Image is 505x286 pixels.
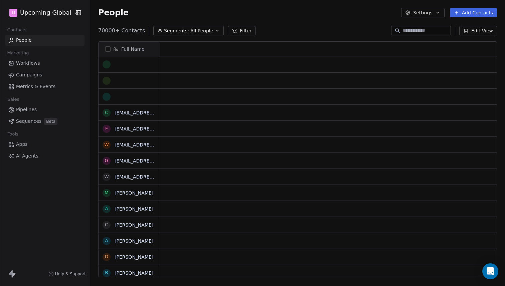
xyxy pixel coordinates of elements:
[99,42,160,56] div: Full Name
[115,206,153,212] a: [PERSON_NAME]
[459,26,497,35] button: Edit View
[5,151,85,162] a: AI Agents
[115,142,196,148] a: [EMAIL_ADDRESS][DOMAIN_NAME]
[16,106,37,113] span: Pipelines
[105,189,109,196] div: M
[16,118,41,125] span: Sequences
[5,116,85,127] a: SequencesBeta
[5,104,85,115] a: Pipelines
[105,269,108,276] div: B
[228,26,256,35] button: Filter
[104,173,109,180] div: w
[99,56,160,277] div: grid
[105,109,108,116] div: c
[8,7,71,18] button: UUpcoming Global
[115,158,196,164] a: [EMAIL_ADDRESS][DOMAIN_NAME]
[164,27,189,34] span: Segments:
[450,8,497,17] button: Add Contacts
[16,60,40,67] span: Workflows
[20,8,71,17] span: Upcoming Global
[115,222,153,228] a: [PERSON_NAME]
[121,46,145,52] span: Full Name
[115,190,153,196] a: [PERSON_NAME]
[105,125,108,132] div: f
[105,253,109,260] div: D
[4,48,32,58] span: Marketing
[115,110,196,115] a: [EMAIL_ADDRESS][DOMAIN_NAME]
[5,69,85,80] a: Campaigns
[5,129,21,139] span: Tools
[482,263,498,279] div: Open Intercom Messenger
[48,271,86,277] a: Help & Support
[105,221,108,228] div: C
[16,153,38,160] span: AI Agents
[5,35,85,46] a: People
[55,271,86,277] span: Help & Support
[105,205,108,212] div: A
[5,81,85,92] a: Metrics & Events
[115,174,196,180] a: [EMAIL_ADDRESS][DOMAIN_NAME]
[98,8,129,18] span: People
[115,126,196,131] a: [EMAIL_ADDRESS][DOMAIN_NAME]
[16,71,42,78] span: Campaigns
[115,254,153,260] a: [PERSON_NAME]
[115,270,153,276] a: [PERSON_NAME]
[104,141,109,148] div: w
[190,27,213,34] span: All People
[105,237,108,244] div: A
[4,25,29,35] span: Contacts
[5,94,22,104] span: Sales
[401,8,444,17] button: Settings
[105,157,109,164] div: g
[12,9,15,16] span: U
[16,141,28,148] span: Apps
[16,83,55,90] span: Metrics & Events
[5,58,85,69] a: Workflows
[16,37,32,44] span: People
[98,27,145,35] span: 70000+ Contacts
[44,118,57,125] span: Beta
[115,238,153,244] a: [PERSON_NAME]
[5,139,85,150] a: Apps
